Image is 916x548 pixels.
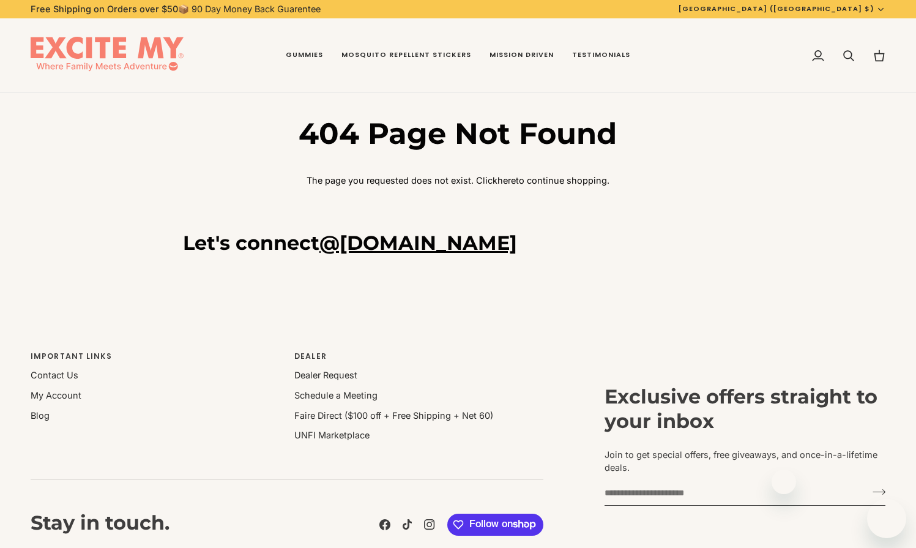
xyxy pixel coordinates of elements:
[341,50,471,60] span: Mosquito Repellent Stickers
[294,390,378,400] a: Schedule a Meeting
[183,231,734,255] h3: Let's connect
[572,50,630,60] span: Testimonials
[563,18,639,93] a: Testimonials
[277,115,639,152] h1: 404 Page Not Found
[31,390,81,400] a: My Account
[31,410,50,421] a: Blog
[31,2,321,16] p: 📦 90 Day Money Back Guarentee
[605,482,865,505] input: your-email@example.com
[490,50,554,60] span: Mission Driven
[867,499,906,538] iframe: Button to launch messaging window
[294,370,357,380] a: Dealer Request
[294,430,370,440] a: UNFI Marketplace
[31,511,169,539] h3: Stay in touch.
[31,351,280,369] p: Important Links
[669,4,895,14] button: [GEOGRAPHIC_DATA] ([GEOGRAPHIC_DATA] $)
[31,370,78,380] a: Contact Us
[277,18,332,93] a: Gummies
[319,231,517,255] a: @[DOMAIN_NAME]
[772,470,796,494] iframe: Close message
[31,37,184,75] img: EXCITE MY®
[332,18,480,93] a: Mosquito Repellent Stickers
[294,351,543,369] p: Dealer
[480,18,563,93] a: Mission Driven
[605,385,885,434] h3: Exclusive offers straight to your inbox
[277,174,639,187] p: The page you requested does not exist. Click to continue shopping.
[497,175,516,186] a: here
[286,50,323,60] span: Gummies
[605,448,885,475] p: Join to get special offers, free giveaways, and once-in-a-lifetime deals.
[31,4,178,14] strong: Free Shipping on Orders over $50
[294,410,493,421] a: Faire Direct ($100 off + Free Shipping + Net 60)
